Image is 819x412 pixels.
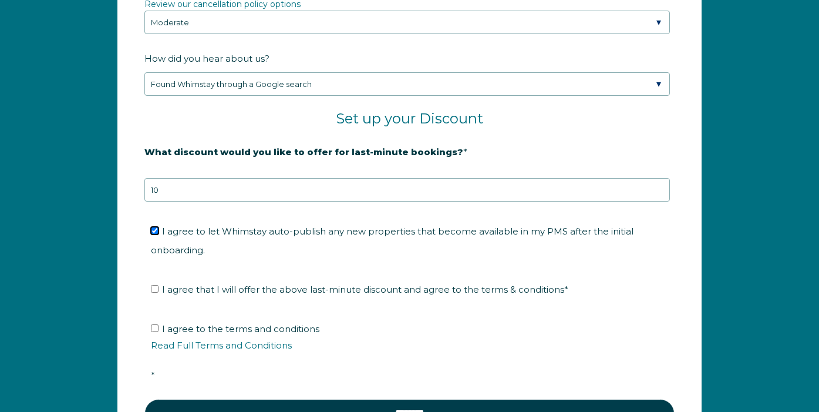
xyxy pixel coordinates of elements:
strong: What discount would you like to offer for last-minute bookings? [144,146,463,158]
input: I agree to the terms and conditionsRead Full Terms and Conditions* [151,324,159,332]
span: I agree that I will offer the above last-minute discount and agree to the terms & conditions [162,284,568,295]
strong: 20% is recommended, minimum of 10% [144,166,328,177]
a: Read Full Terms and Conditions [151,340,292,351]
span: How did you hear about us? [144,49,269,68]
input: I agree to let Whimstay auto-publish any new properties that become available in my PMS after the... [151,227,159,235]
span: Set up your Discount [336,110,483,127]
span: I agree to let Whimstay auto-publish any new properties that become available in my PMS after the... [151,226,633,256]
input: I agree that I will offer the above last-minute discount and agree to the terms & conditions* [151,285,159,293]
